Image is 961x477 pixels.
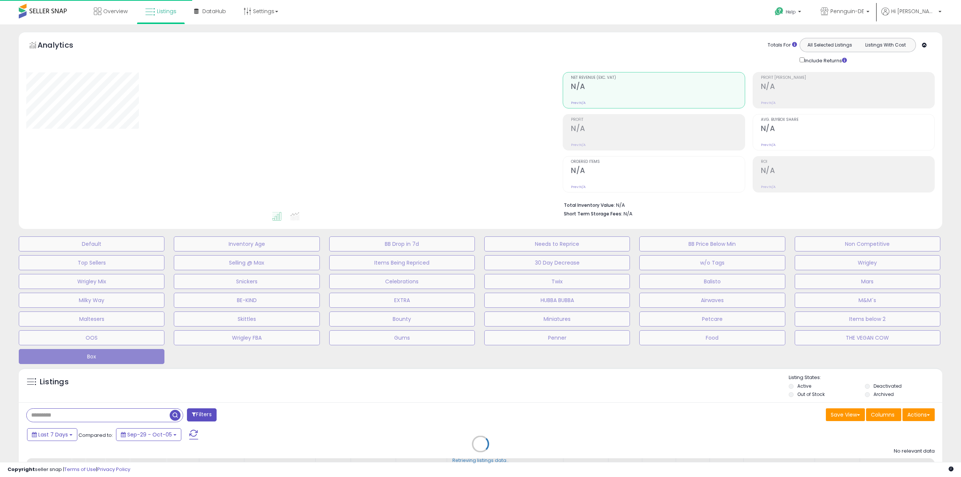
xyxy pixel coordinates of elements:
a: Hi [PERSON_NAME] [881,8,941,24]
button: Wrigley [795,255,940,270]
small: Prev: N/A [571,185,586,189]
span: Listings [157,8,176,15]
button: Airwaves [639,293,785,308]
button: BE-KIND [174,293,319,308]
button: BB Drop in 7d [329,236,475,251]
div: seller snap | | [8,466,130,473]
div: Totals For [768,42,797,49]
button: 30 Day Decrease [484,255,630,270]
button: Balisto [639,274,785,289]
div: Include Returns [794,56,856,65]
button: Needs to Reprice [484,236,630,251]
a: Help [769,1,809,24]
button: Wrigley FBA [174,330,319,345]
span: Net Revenue (Exc. VAT) [571,76,744,80]
button: Twix [484,274,630,289]
span: Avg. Buybox Share [761,118,934,122]
strong: Copyright [8,466,35,473]
button: Items Being Repriced [329,255,475,270]
button: M&M´s [795,293,940,308]
span: Help [786,9,796,15]
span: Overview [103,8,128,15]
small: Prev: N/A [571,143,586,147]
button: Miniatures [484,311,630,327]
button: EXTRA [329,293,475,308]
button: THE VEGAN COW [795,330,940,345]
button: BB Price Below Min [639,236,785,251]
span: Pennguin-DE [830,8,864,15]
button: Items below 2 [795,311,940,327]
button: Selling @ Max [174,255,319,270]
button: Gums [329,330,475,345]
button: Skittles [174,311,319,327]
h2: N/A [571,124,744,134]
small: Prev: N/A [761,101,776,105]
span: N/A [624,210,633,217]
button: Snickers [174,274,319,289]
button: Food [639,330,785,345]
span: ROI [761,160,934,164]
small: Prev: N/A [761,143,776,147]
span: Profit [PERSON_NAME] [761,76,934,80]
button: Default [19,236,164,251]
i: Get Help [774,7,784,16]
button: OOS [19,330,164,345]
button: Box [19,349,164,364]
span: Hi [PERSON_NAME] [891,8,936,15]
h2: N/A [761,82,934,92]
b: Total Inventory Value: [564,202,615,208]
button: w/o Tags [639,255,785,270]
span: Profit [571,118,744,122]
button: Milky Way [19,293,164,308]
h2: N/A [761,166,934,176]
button: Penner [484,330,630,345]
button: HUBBA BUBBA [484,293,630,308]
button: Mars [795,274,940,289]
small: Prev: N/A [761,185,776,189]
button: Maltesers [19,311,164,327]
div: Retrieving listings data.. [452,457,509,464]
button: Petcare [639,311,785,327]
button: Wrigley Mix [19,274,164,289]
span: DataHub [202,8,226,15]
li: N/A [564,200,929,209]
button: Top Sellers [19,255,164,270]
h5: Analytics [38,40,88,52]
h2: N/A [761,124,934,134]
b: Short Term Storage Fees: [564,211,622,217]
span: Ordered Items [571,160,744,164]
h2: N/A [571,166,744,176]
button: Celebrations [329,274,475,289]
button: Inventory Age [174,236,319,251]
small: Prev: N/A [571,101,586,105]
button: Non Competitive [795,236,940,251]
button: All Selected Listings [802,40,858,50]
h2: N/A [571,82,744,92]
button: Listings With Cost [857,40,913,50]
button: Bounty [329,311,475,327]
